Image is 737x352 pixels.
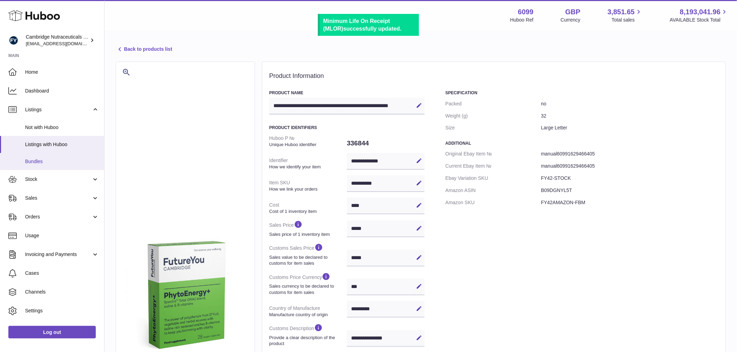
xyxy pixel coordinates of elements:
span: Not with Huboo [25,124,99,131]
dd: FY42-STOCK [541,172,719,184]
span: Channels [25,289,99,295]
div: Cambridge Nutraceuticals Ltd [26,34,88,47]
dt: Current Ebay Item № [445,160,541,172]
dt: Country of Manufacture [269,302,347,320]
span: Home [25,69,99,75]
dt: Customs Description [269,320,347,349]
span: Listings with Huboo [25,141,99,148]
dt: Amazon SKU [445,197,541,209]
dd: no [541,98,719,110]
span: Invoicing and Payments [25,251,92,258]
dt: Customs Price Currency [269,269,347,298]
span: Stock [25,176,92,183]
dt: Customs Sales Price [269,240,347,269]
h3: Additional [445,141,719,146]
span: Orders [25,214,92,220]
span: [EMAIL_ADDRESS][DOMAIN_NAME] [26,41,102,46]
dt: Item SKU [269,177,347,195]
a: 3,851.65 Total sales [608,7,643,23]
dt: Huboo P № [269,132,347,150]
span: 3,851.65 [608,7,635,17]
strong: Sales currency to be declared to customs for item sales [269,283,345,295]
span: Cases [25,270,99,277]
h3: Product Name [269,90,425,96]
dd: B09DGNYL5T [541,184,719,197]
strong: Sales price of 1 inventory item [269,231,345,238]
strong: Manufacture country of origin [269,312,345,318]
dt: Amazon ASIN [445,184,541,197]
dd: Large Letter [541,122,719,134]
span: 8,193,041.96 [680,7,721,17]
dd: manual60991629466405 [541,148,719,160]
span: Settings [25,307,99,314]
strong: Cost of 1 inventory item [269,208,345,215]
span: Bundles [25,158,99,165]
dd: 32 [541,110,719,122]
span: Total sales [612,17,643,23]
dt: Original Ebay Item № [445,148,541,160]
span: AVAILABLE Stock Total [670,17,729,23]
strong: How we link your orders [269,186,345,192]
dt: Cost [269,199,347,217]
dt: Sales Price [269,217,347,240]
div: Currency [561,17,581,23]
h3: Product Identifiers [269,125,425,130]
strong: Unique Huboo identifier [269,142,345,148]
strong: Provide a clear description of the product [269,335,345,347]
a: Back to products list [116,45,172,54]
dt: Ebay Variation SKU [445,172,541,184]
b: Minimum Life On Receipt (MLOR) [323,18,390,32]
a: 8,193,041.96 AVAILABLE Stock Total [670,7,729,23]
h3: Specification [445,90,719,96]
span: Dashboard [25,88,99,94]
span: Usage [25,232,99,239]
span: Listings [25,106,92,113]
div: Huboo Ref [510,17,534,23]
div: successfully updated. [323,17,416,32]
span: Sales [25,195,92,201]
dt: Size [445,122,541,134]
img: huboo@camnutra.com [8,35,19,46]
dd: 336844 [347,136,425,151]
dt: Weight (g) [445,110,541,122]
dt: Identifier [269,154,347,173]
strong: How we identify your item [269,164,345,170]
strong: Sales value to be declared to customs for item sales [269,254,345,266]
h2: Product Information [269,72,719,80]
dd: manual60991629466405 [541,160,719,172]
dt: Packed [445,98,541,110]
a: Log out [8,326,96,338]
strong: 6099 [518,7,534,17]
strong: GBP [565,7,580,17]
dd: FY42AMAZON-FBM [541,197,719,209]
